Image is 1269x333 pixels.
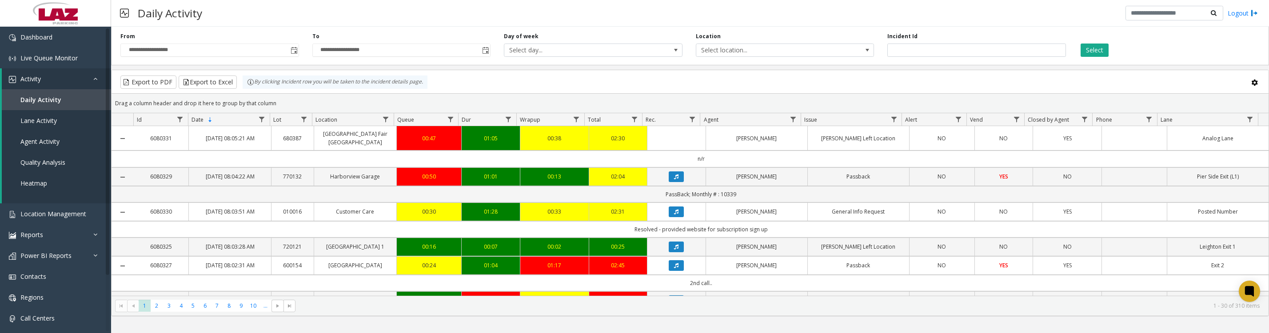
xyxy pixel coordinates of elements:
a: 00:24 [402,261,456,270]
a: NO [915,242,969,251]
a: General Info Request [813,207,904,216]
a: Activity [2,68,111,89]
a: Lane Activity [2,110,111,131]
span: YES [999,262,1008,269]
a: [PERSON_NAME] [711,261,802,270]
a: [GEOGRAPHIC_DATA] 1 [319,242,391,251]
td: 2nd call.. [134,275,1269,291]
div: 00:02 [526,242,583,251]
a: NO [1038,242,1096,251]
a: 770132 [277,172,308,181]
img: 'icon' [9,253,16,260]
div: 00:16 [402,242,456,251]
span: Lane Activity [20,116,57,125]
span: Sortable [207,116,214,123]
span: Go to the next page [274,302,281,309]
span: Page 5 [187,300,199,312]
a: 00:50 [402,172,456,181]
a: Passback [813,261,904,270]
a: 01:17 [526,261,583,270]
a: 00:25 [595,242,642,251]
a: Passback [813,172,904,181]
td: PassBack; Monthly # : 10339 [134,186,1269,202]
span: Page 11 [259,300,271,312]
a: NO [980,134,1028,143]
a: [DATE] 08:05:21 AM [194,134,266,143]
button: Export to Excel [179,75,237,89]
a: 00:38 [526,134,583,143]
a: NO [980,207,1028,216]
a: Total Filter Menu [628,113,640,125]
td: n/r [134,151,1269,167]
a: Agent Filter Menu [787,113,799,125]
a: Issue Filter Menu [888,113,900,125]
a: 02:04 [595,172,642,181]
a: 680387 [277,134,308,143]
span: Dur [462,116,471,123]
a: Dur Filter Menu [502,113,514,125]
span: Heatmap [20,179,47,187]
a: NO [980,242,1028,251]
span: Rec. [646,116,656,123]
span: Location Management [20,210,86,218]
a: [DATE] 08:04:22 AM [194,172,266,181]
span: Regions [20,293,44,301]
span: Page 9 [235,300,247,312]
a: 00:07 [467,242,515,251]
div: 02:31 [595,207,642,216]
a: Location Filter Menu [379,113,391,125]
span: Vend [970,116,983,123]
a: Date Filter Menu [255,113,267,125]
span: Power BI Reports [20,251,72,260]
img: 'icon' [9,274,16,281]
a: [DATE] 08:03:51 AM [194,207,266,216]
label: From [120,32,135,40]
button: Select [1081,44,1109,57]
span: Live Queue Monitor [20,54,78,62]
span: YES [1063,208,1072,215]
a: Alert Filter Menu [953,113,965,125]
span: Page 3 [163,300,175,312]
span: Total [588,116,601,123]
a: Exit 2 [1173,261,1263,270]
a: Posted Number [1173,207,1263,216]
a: 02:45 [595,261,642,270]
div: 00:47 [402,134,456,143]
a: 01:05 [467,134,515,143]
span: Page 1 [139,300,151,312]
a: Analog Lane [1173,134,1263,143]
a: [PERSON_NAME] Left Location [813,134,904,143]
a: 01:01 [467,172,515,181]
img: 'icon' [9,34,16,41]
div: Drag a column header and drop it here to group by that column [112,95,1269,111]
label: Location [696,32,721,40]
a: Closed by Agent Filter Menu [1078,113,1090,125]
a: YES [1038,261,1096,270]
h3: Daily Activity [133,2,207,24]
a: 6080325 [139,242,184,251]
a: 010016 [277,207,308,216]
div: 00:33 [526,207,583,216]
a: Rec. Filter Menu [686,113,698,125]
div: 01:28 [467,207,515,216]
a: Collapse Details [112,262,134,270]
span: Id [137,116,142,123]
span: NO [1063,173,1072,180]
a: Pier Side Exit (L1) [1173,172,1263,181]
span: Quality Analysis [20,158,65,166]
a: Daily Activity [2,89,111,110]
a: [DATE] 08:02:31 AM [194,261,266,270]
span: Lot [273,116,281,123]
a: 00:30 [402,207,456,216]
span: Toggle popup [480,44,490,56]
span: Closed by Agent [1028,116,1069,123]
a: 6080327 [139,261,184,270]
span: Alert [905,116,917,123]
a: YES [1038,134,1096,143]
